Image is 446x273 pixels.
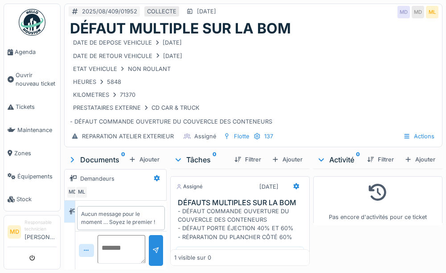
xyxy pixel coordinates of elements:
[4,95,60,119] a: Tickets
[121,154,125,165] sup: 0
[15,48,57,56] span: Agenda
[17,172,57,181] span: Équipements
[4,41,60,64] a: Agenda
[319,180,437,222] div: Pas encore d'activités pour ce ticket
[174,253,211,262] div: 1 visible sur 0
[194,132,216,141] div: Assigné
[25,219,57,245] li: [PERSON_NAME]
[178,207,306,241] div: - DÉFAUT COMMANDE OUVERTURE DU COUVERCLE DES CONTENEURS - DÉFAUT PORTE ÉJECTION 40% ET 60% - RÉPA...
[234,132,249,141] div: Flotte
[125,153,163,165] div: Ajouter
[176,247,304,265] div: Début
[4,64,60,95] a: Ouvrir nouveau ticket
[4,142,60,165] a: Zones
[401,153,439,165] div: Ajouter
[8,219,57,247] a: MD Responsable technicien[PERSON_NAME]
[66,186,79,199] div: MD
[73,38,182,47] div: DATE DE DEPOSE VEHICULE [DATE]
[268,153,306,165] div: Ajouter
[73,52,182,60] div: DATE DE RETOUR VEHICULE [DATE]
[8,225,21,239] li: MD
[19,9,45,36] img: Badge_color-CXgf-gQk.svg
[82,7,137,16] div: 2025/08/409/01952
[14,149,57,157] span: Zones
[81,210,161,226] div: Aucun message pour le moment … Soyez le premier !
[174,154,227,165] div: Tâches
[16,195,57,203] span: Stock
[25,219,57,233] div: Responsable technicien
[412,6,424,18] div: MD
[4,119,60,142] a: Maintenance
[397,6,410,18] div: MD
[17,126,57,134] span: Maintenance
[16,103,57,111] span: Tickets
[80,174,115,183] div: Demandeurs
[75,186,88,199] div: ML
[82,132,174,141] div: REPARATION ATELIER EXTERIEUR
[73,91,135,99] div: KILOMETRES 71370
[4,165,60,188] a: Équipements
[317,154,360,165] div: Activité
[426,6,438,18] div: ML
[231,153,265,165] div: Filtrer
[73,78,121,86] div: HEURES 5848
[213,154,217,165] sup: 0
[147,7,176,16] div: COLLECTE
[16,71,57,88] span: Ouvrir nouveau ticket
[399,130,438,143] div: Actions
[73,103,200,112] div: PRESTATAIRES EXTERNE CD CAR & TRUCK
[264,132,273,141] div: 137
[68,154,125,165] div: Documents
[4,188,60,211] a: Stock
[70,20,291,37] h1: DÉFAUT MULTIPLE SUR LA BOM
[364,153,397,165] div: Filtrer
[197,7,216,16] div: [DATE]
[259,182,278,191] div: [DATE]
[176,183,203,190] div: Assigné
[178,199,306,207] h3: DÉFAUTS MULTIPLES SUR LA BOM
[73,65,171,73] div: ETAT VEHICULE NON ROULANT
[356,154,360,165] sup: 0
[70,37,437,126] div: - DÉFAUT COMMANDE OUVERTURE DU COUVERCLE DES CONTENEURS - DÉFAUT PORTE D4ÉJECTION 40% ET 60% - RÉ...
